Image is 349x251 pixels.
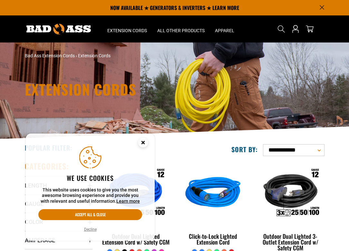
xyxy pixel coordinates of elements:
h2: We use cookies [38,174,142,182]
summary: Extension Cords [102,15,152,42]
aside: Cookie Consent [26,134,155,241]
button: Accept all & close [38,209,142,220]
summary: Length [25,176,92,194]
span: Extension Cords [78,53,111,58]
span: › [76,53,77,58]
span: Extension Cords [107,28,147,33]
div: Click-to-Lock Lighted Extension Cord [179,233,247,245]
img: blue [178,162,248,225]
a: Outdoor Dual Lighted Extension Cord w/ Safety CGM Outdoor Dual Lighted Extension Cord w/ Safety CGM [102,161,170,249]
h2: Popular Filter: [25,144,72,152]
label: Sort by: [231,145,258,153]
span: Apparel [215,28,234,33]
img: Outdoor Dual Lighted Extension Cord w/ Safety CGM [101,162,171,225]
summary: Gauge [25,195,92,213]
div: Outdoor Dual Lighted Extension Cord w/ Safety CGM [102,233,170,245]
span: Gauge [25,200,44,208]
p: This website uses cookies to give you the most awesome browsing experience and provide you with r... [38,187,142,204]
a: Bad Ass Extension Cords [25,53,75,58]
summary: Color [25,213,92,231]
img: Bad Ass Extension Cords [26,24,91,34]
span: Color [25,218,43,226]
summary: Apparel [210,15,239,42]
span: Amperage [25,237,55,244]
summary: Amperage [25,231,92,249]
h1: Extension Cords [25,82,273,97]
span: Length [25,182,47,189]
div: Outdoor Dual Lighted 3-Outlet Extension Cord w/ Safety CGM [257,233,324,251]
summary: All Other Products [152,15,210,42]
a: Learn more [116,199,140,204]
summary: Search [276,24,286,34]
a: blue Click-to-Lock Lighted Extension Cord [179,161,247,249]
button: Decline [82,226,99,233]
img: Outdoor Dual Lighted 3-Outlet Extension Cord w/ Safety CGM [256,162,325,225]
span: All Other Products [157,28,205,33]
nav: breadcrumbs [25,52,221,59]
h2: Categories: [25,161,69,171]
